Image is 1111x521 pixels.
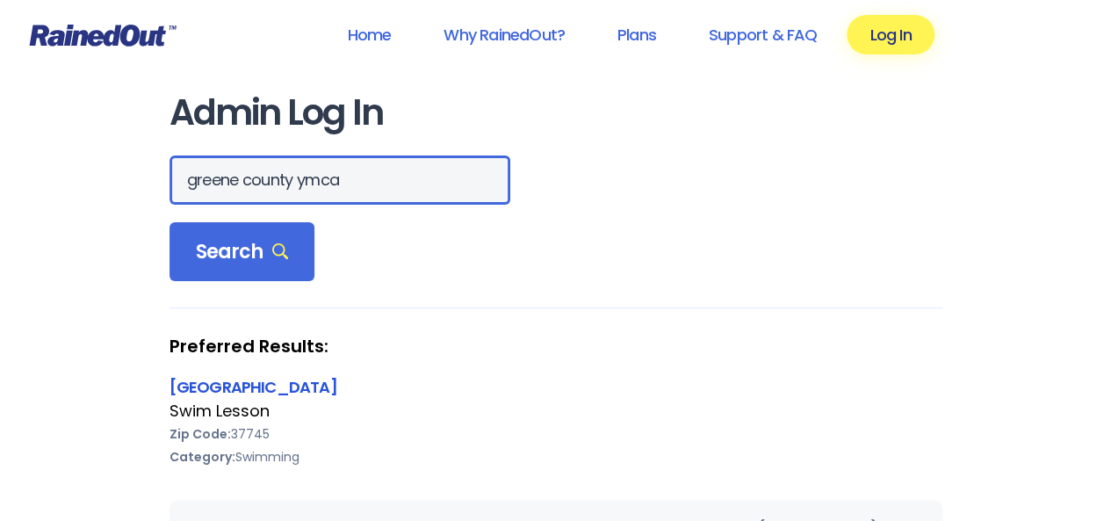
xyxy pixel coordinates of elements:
div: 37745 [170,423,942,445]
b: Zip Code: [170,425,231,443]
div: Search [170,222,315,282]
a: Plans [595,15,679,54]
div: Swimming [170,445,942,468]
strong: Preferred Results: [170,335,942,358]
a: [GEOGRAPHIC_DATA] [170,376,337,398]
span: Search [196,240,289,264]
a: Home [324,15,414,54]
b: Category: [170,448,235,466]
div: Swim Lesson [170,400,942,423]
div: [GEOGRAPHIC_DATA] [170,375,942,399]
input: Search Orgs… [170,156,510,205]
h1: Admin Log In [170,93,942,133]
a: Why RainedOut? [421,15,588,54]
a: Support & FAQ [686,15,840,54]
a: Log In [847,15,934,54]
